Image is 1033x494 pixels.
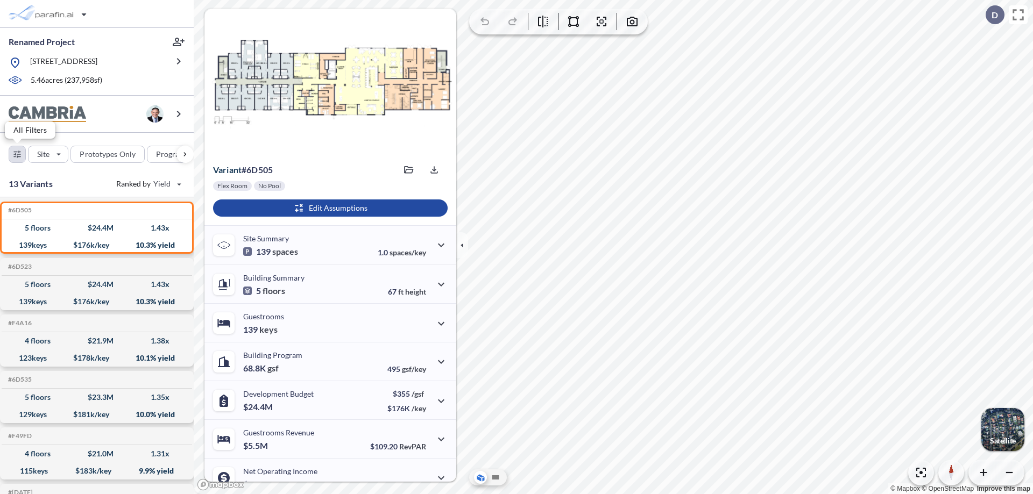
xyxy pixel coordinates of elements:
span: gsf/key [402,364,426,374]
p: 5.46 acres ( 237,958 sf) [31,75,102,87]
p: Guestrooms Revenue [243,428,314,437]
p: 68.8K [243,363,279,374]
p: Edit Assumptions [309,203,367,213]
p: $24.4M [243,402,274,412]
a: Improve this map [977,485,1030,492]
a: OpenStreetMap [922,485,974,492]
p: 67 [388,287,426,296]
p: Site Summary [243,234,289,243]
button: Aerial View [474,471,487,484]
p: Program [156,149,186,160]
span: Yield [153,178,171,189]
p: Building Program [243,350,302,360]
p: 139 [243,324,278,335]
span: floors [263,285,285,296]
p: Satellite [990,436,1016,445]
h5: Click to copy the code [6,319,32,327]
span: spaces [272,246,298,257]
h5: Click to copy the code [6,376,32,383]
button: Site [28,146,68,163]
img: Switcher Image [981,408,1024,451]
span: Variant [213,164,242,175]
p: $176K [387,404,426,413]
p: 13 Variants [9,177,53,190]
h5: Click to copy the code [6,432,32,440]
p: No Pool [258,182,281,190]
a: Mapbox [890,485,920,492]
a: Mapbox homepage [197,478,244,491]
span: ft [398,287,404,296]
p: $109.20 [370,442,426,451]
p: $5.5M [243,440,270,451]
p: # 6d505 [213,164,273,175]
p: [STREET_ADDRESS] [30,56,97,69]
h5: Click to copy the code [6,263,32,270]
span: /key [412,404,426,413]
img: user logo [146,105,164,123]
p: Development Budget [243,389,314,398]
h5: Click to copy the code [6,206,32,214]
p: 45.0% [380,481,426,490]
p: Building Summary [243,273,305,282]
button: Program [147,146,205,163]
p: Site [37,149,49,160]
p: Prototypes Only [80,149,136,160]
span: keys [259,324,278,335]
img: BrandImage [9,106,86,123]
p: 5 [243,285,285,296]
p: 1.0 [378,248,426,257]
p: Net Operating Income [243,467,317,476]
span: gsf [267,363,279,374]
p: Renamed Project [9,36,75,48]
p: All Filters [13,126,47,134]
p: Guestrooms [243,312,284,321]
span: margin [402,481,426,490]
p: $2.5M [243,479,270,490]
span: RevPAR [399,442,426,451]
p: 495 [387,364,426,374]
span: spaces/key [390,248,426,257]
button: Prototypes Only [70,146,145,163]
p: Flex Room [217,182,247,190]
span: /gsf [412,389,424,398]
p: $355 [387,389,426,398]
p: 139 [243,246,298,257]
button: Edit Assumptions [213,199,448,217]
p: D [992,10,998,20]
button: Ranked by Yield [108,175,188,192]
button: Site Plan [489,471,502,484]
span: height [405,287,426,296]
button: Switcher ImageSatellite [981,408,1024,451]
